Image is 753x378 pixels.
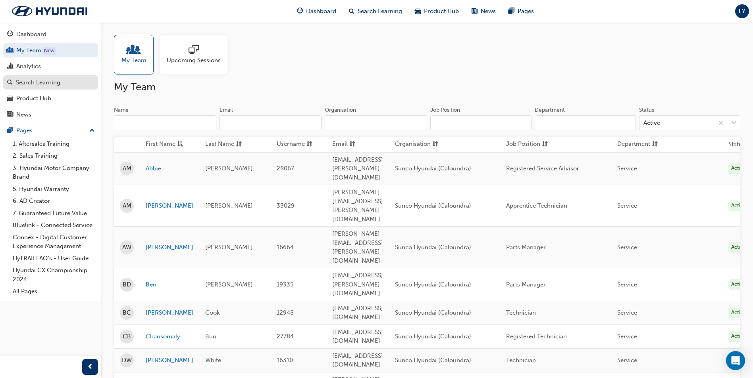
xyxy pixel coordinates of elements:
span: Search Learning [358,7,402,16]
span: Service [617,244,637,251]
span: sorting-icon [306,139,312,149]
button: Usernamesorting-icon [277,139,320,149]
span: AM [123,201,131,210]
span: Apprentice Technician [506,202,567,209]
span: [PERSON_NAME] [205,281,253,288]
a: 5. Hyundai Warranty [10,183,98,195]
span: people-icon [7,47,13,54]
span: prev-icon [87,362,93,372]
span: news-icon [472,6,478,16]
a: news-iconNews [465,3,502,19]
div: Department [535,106,565,114]
span: pages-icon [7,127,13,134]
a: [PERSON_NAME] [146,243,193,252]
span: First Name [146,139,175,149]
span: [PERSON_NAME] [205,202,253,209]
button: Pages [3,123,98,138]
span: sessionType_ONLINE_URL-icon [189,45,199,56]
span: [EMAIL_ADDRESS][PERSON_NAME][DOMAIN_NAME] [332,272,383,297]
span: Dashboard [306,7,336,16]
div: Active [728,307,749,318]
span: 33029 [277,202,295,209]
input: Email [220,115,322,130]
span: My Team [121,56,146,65]
span: Parts Manager [506,281,546,288]
span: 27784 [277,333,294,340]
span: car-icon [7,95,13,102]
button: FY [735,4,749,18]
span: AM [123,164,131,173]
span: Username [277,139,305,149]
span: [EMAIL_ADDRESS][PERSON_NAME][DOMAIN_NAME] [332,156,383,181]
div: Tooltip anchor [42,47,56,55]
span: guage-icon [7,31,13,38]
a: 7. Guaranteed Future Value [10,207,98,220]
span: Registered Technician [506,333,567,340]
span: chart-icon [7,63,13,70]
div: Active [728,331,749,342]
span: Parts Manager [506,244,546,251]
div: Status [639,106,654,114]
span: 19335 [277,281,293,288]
span: News [481,7,496,16]
a: My Team [114,35,160,74]
span: news-icon [7,111,13,118]
a: Dashboard [3,27,98,42]
span: Sunco Hyundai (Caloundra) [395,244,471,251]
div: Job Position [430,106,460,114]
input: Organisation [325,115,427,130]
span: sorting-icon [236,139,242,149]
span: [EMAIL_ADDRESS][DOMAIN_NAME] [332,328,383,345]
button: Last Namesorting-icon [205,139,249,149]
span: Last Name [205,139,234,149]
button: Departmentsorting-icon [617,139,661,149]
input: Name [114,115,216,130]
span: Upcoming Sessions [167,56,221,65]
span: DW [122,356,132,365]
span: car-icon [415,6,421,16]
span: asc-icon [177,139,183,149]
div: News [16,110,31,119]
span: Service [617,357,637,364]
span: Service [617,165,637,172]
span: [PERSON_NAME][EMAIL_ADDRESS][PERSON_NAME][DOMAIN_NAME] [332,230,383,264]
span: Service [617,309,637,316]
a: Bluelink - Connected Service [10,219,98,231]
span: Service [617,333,637,340]
span: Sunco Hyundai (Caloundra) [395,309,471,316]
span: [EMAIL_ADDRESS][DOMAIN_NAME] [332,305,383,321]
span: Job Position [506,139,540,149]
a: Ben [146,280,193,289]
span: sorting-icon [652,139,658,149]
button: Job Positionsorting-icon [506,139,550,149]
span: Bun [205,333,216,340]
a: car-iconProduct Hub [408,3,465,19]
a: [PERSON_NAME] [146,201,193,210]
span: BC [123,308,131,317]
span: Sunco Hyundai (Caloundra) [395,357,471,364]
span: Pages [518,7,534,16]
button: DashboardMy TeamAnalyticsSearch LearningProduct HubNews [3,25,98,123]
a: 6. AD Creator [10,195,98,207]
div: Email [220,106,233,114]
div: Active [728,242,749,253]
span: Product Hub [424,7,459,16]
span: Service [617,202,637,209]
a: News [3,107,98,122]
span: Sunco Hyundai (Caloundra) [395,165,471,172]
span: Technician [506,309,536,316]
span: 16310 [277,357,293,364]
input: Department [535,115,636,130]
div: Open Intercom Messenger [726,351,745,370]
a: 3. Hyundai Motor Company Brand [10,162,98,183]
img: Trak [4,3,95,19]
a: My Team [3,43,98,58]
div: Name [114,106,129,114]
button: First Nameasc-icon [146,139,189,149]
a: Analytics [3,59,98,74]
span: guage-icon [297,6,303,16]
span: Sunco Hyundai (Caloundra) [395,333,471,340]
a: Abbie [146,164,193,173]
div: Active [643,118,660,128]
